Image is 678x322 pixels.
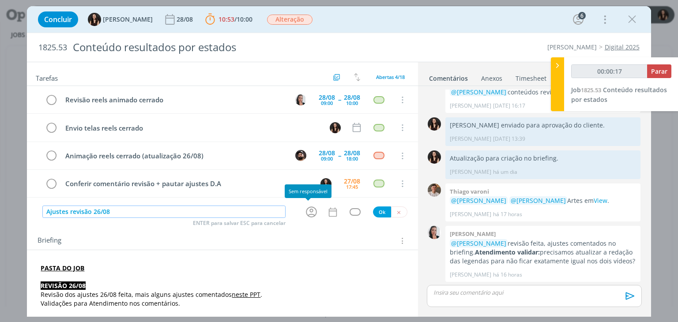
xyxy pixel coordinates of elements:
div: 10:00 [346,101,358,105]
button: B [294,149,308,162]
img: C [428,226,441,239]
a: neste PPT [232,290,260,299]
div: Conteúdo resultados por estados [69,37,385,58]
span: 10:53 [218,15,234,23]
div: Conferir comentário revisão + pautar ajustes D.A [61,178,312,189]
a: [PERSON_NAME] [547,43,597,51]
span: Abertas 4/18 [376,74,405,80]
p: [PERSON_NAME] [450,102,491,110]
span: -- [338,153,341,159]
img: I [320,178,331,189]
span: há 17 horas [493,210,522,218]
span: Tarefas [36,72,58,82]
button: I [320,177,333,190]
b: [PERSON_NAME] [450,230,496,238]
span: . [260,290,262,299]
span: 1825.53 [38,43,67,52]
p: [PERSON_NAME] [450,168,491,176]
span: Alteração [267,15,313,25]
img: I [428,117,441,131]
span: [DATE] 16:17 [493,102,525,110]
div: 09:00 [321,156,333,161]
p: conteúdos revisados na pasta . [450,88,636,97]
p: [PERSON_NAME] [450,271,491,279]
span: Validações para Atendimento nos comentários. [41,299,180,307]
button: 6 [571,12,585,26]
p: [PERSON_NAME] [450,210,491,218]
div: Sem responsável [285,184,331,198]
button: Parar [647,64,671,78]
span: @[PERSON_NAME] [511,196,566,205]
button: I[PERSON_NAME] [88,13,153,26]
div: Animação reels cerrado (atualização 26/08) [61,150,287,161]
p: revisão feita, ajustes comentados no briefing. precisamos atualizar a redação das legendas para n... [450,239,636,266]
div: 18:00 [346,156,358,161]
div: 28/08 [344,94,360,101]
span: -- [338,97,341,103]
img: B [295,150,306,161]
div: dialog [27,6,651,317]
span: / [234,15,237,23]
b: Thiago varoni [450,187,489,195]
img: I [428,150,441,164]
span: há 16 horas [493,271,522,279]
p: Atualização para criação no briefing. [450,154,636,163]
div: 28/08 [319,150,335,156]
a: PASTA DO JOB [41,264,84,272]
button: Alteração [267,14,313,25]
span: 10:00 [237,15,252,23]
span: @[PERSON_NAME] [451,88,506,96]
div: 09:00 [321,101,333,105]
img: I [88,13,101,26]
p: [PERSON_NAME] enviado para aprovação do cliente. [450,121,636,130]
button: Concluir [38,11,78,27]
div: 28/08 [319,94,335,101]
span: Briefing [38,235,61,247]
a: View [594,196,607,205]
div: Anexos [481,74,502,83]
span: Concluir [44,16,72,23]
p: ----------------------------------------------------------------------- [41,308,404,317]
span: Revisão dos ajustes 26/08 feita, mais alguns ajustes comentados [41,290,232,299]
span: [PERSON_NAME] [103,16,153,22]
img: I [330,122,341,133]
button: I [329,121,342,134]
span: 1825.53 [581,86,601,94]
span: @[PERSON_NAME] [451,239,506,247]
p: Artes em . [450,196,636,205]
div: Revisão reels animado cerrado [61,94,287,105]
a: Digital 2025 [605,43,640,51]
a: Job1825.53Conteúdo resultados por estados [571,86,667,104]
button: Ok [373,206,391,217]
div: 28/08 [344,150,360,156]
a: Comentários [429,70,468,83]
button: C [294,93,308,106]
p: [PERSON_NAME] [450,135,491,143]
div: Envio telas reels cerrado [61,123,321,134]
button: 10:53/10:00 [203,12,255,26]
span: Parar [651,67,667,75]
div: 27/08 [344,178,360,184]
img: C [295,94,306,105]
div: 28/08 [177,16,195,22]
span: ENTER para salvar ESC para cancelar [193,220,286,227]
span: @[PERSON_NAME] [451,196,506,205]
a: Timesheet [515,70,547,83]
strong: REVISÃO 26/08 [41,281,86,290]
img: T [428,183,441,197]
strong: Atendimento validar: [475,248,540,256]
span: há um dia [493,168,517,176]
img: arrow-down-up.svg [354,73,360,81]
div: 6 [578,12,586,19]
span: [DATE] 13:39 [493,135,525,143]
div: 17:45 [346,184,358,189]
span: Conteúdo resultados por estados [571,86,667,104]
